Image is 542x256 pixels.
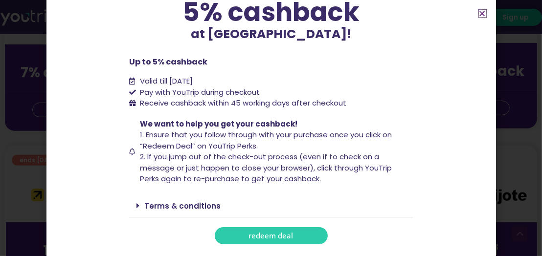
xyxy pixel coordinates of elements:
[249,232,294,239] span: redeem deal
[140,119,298,129] span: We want to help you get your cashback!
[129,194,413,217] div: Terms & conditions
[140,129,392,151] span: 1. Ensure that you follow through with your purchase once you click on “Redeem Deal” on YouTrip P...
[138,87,260,98] span: Pay with YouTrip during checkout
[215,227,328,244] a: redeem deal
[140,151,392,184] span: 2. If you jump out of the check-out process (even if to check on a message or just happen to clos...
[138,76,193,87] span: Valid till [DATE]
[129,25,413,43] p: at [GEOGRAPHIC_DATA]!
[129,56,413,68] p: Up to 5% cashback
[479,10,486,17] a: Close
[144,201,221,211] a: Terms & conditions
[138,98,347,109] span: Receive cashback within 45 working days after checkout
